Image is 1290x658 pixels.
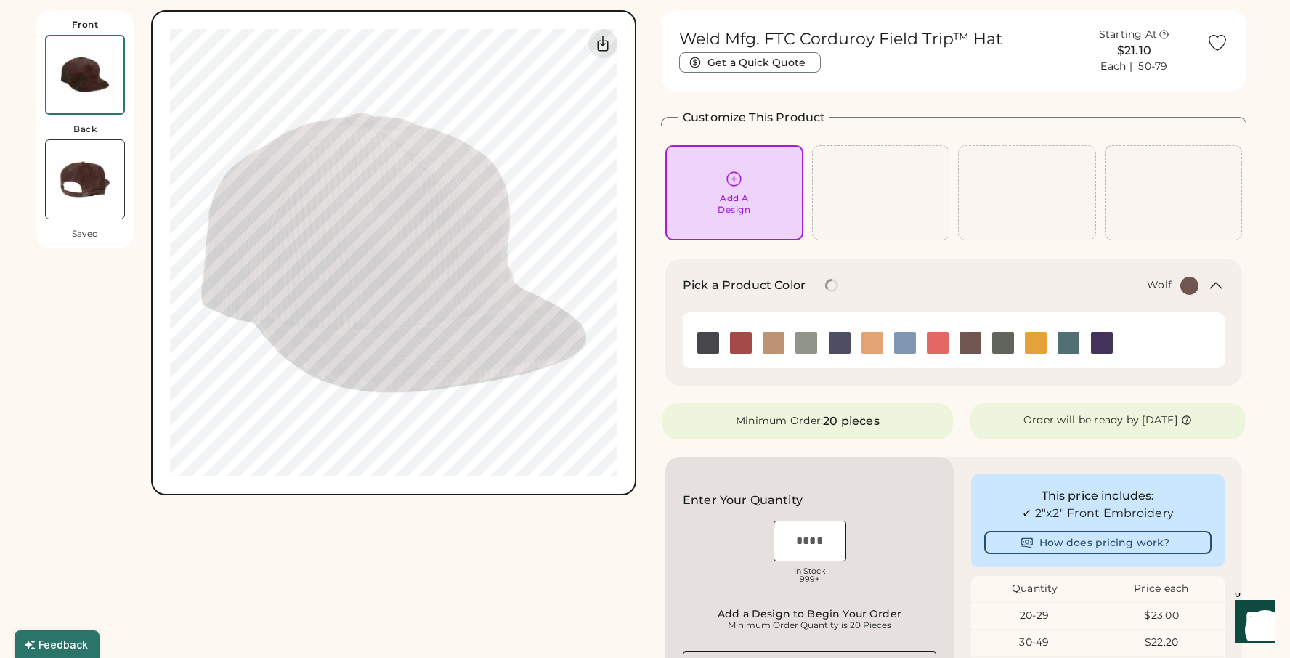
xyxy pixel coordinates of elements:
[1071,42,1198,60] div: $21.10
[1025,332,1047,354] div: Sun
[1099,28,1158,42] div: Starting At
[1091,332,1113,354] img: Moonstone Swatch Image
[927,332,949,354] div: Pompeii
[984,487,1212,505] div: This price includes:
[1058,332,1079,354] img: Surf Swatch Image
[679,29,1002,49] h1: Weld Mfg. FTC Corduroy Field Trip™ Hat
[730,332,752,354] div: Blush
[1098,635,1225,650] div: $22.20
[774,567,846,583] div: In Stock 999+
[763,332,784,354] div: Eggshell
[971,635,1098,650] div: 30-49
[984,505,1212,522] div: ✓ 2"x2" Front Embroidery
[894,332,916,354] div: Slate Blue
[960,332,981,354] div: Java
[46,36,123,113] img: Weld Mfg. FTC Java Front Thumbnail
[795,332,817,354] img: Cactus Swatch Image
[1025,332,1047,354] img: Sun Swatch Image
[730,332,752,354] img: Blush Swatch Image
[971,582,1098,596] div: Quantity
[1091,332,1113,354] div: Moonstone
[1100,60,1167,74] div: Each | 50-79
[46,140,124,219] img: Weld Mfg. FTC Java Back Thumbnail
[1098,609,1225,623] div: $23.00
[697,332,719,354] div: Black
[72,228,98,240] div: Saved
[960,332,981,354] img: Java Swatch Image
[763,332,784,354] img: Eggshell Swatch Image
[687,620,932,631] div: Minimum Order Quantity is 20 Pieces
[72,19,99,31] div: Front
[992,332,1014,354] img: Wolf Swatch Image
[718,192,750,216] div: Add A Design
[829,332,851,354] div: Navy
[894,332,916,354] img: Slate Blue Swatch Image
[1058,332,1079,354] div: Surf
[829,332,851,354] img: Navy Swatch Image
[683,277,806,294] h2: Pick a Product Color
[927,332,949,354] img: Pompeii Swatch Image
[697,332,719,354] img: Black Swatch Image
[588,29,617,58] div: Download Front Mockup
[736,414,824,428] div: Minimum Order:
[861,332,883,354] img: Camel Swatch Image
[795,332,817,354] div: Cactus
[861,332,883,354] div: Camel
[1147,278,1172,293] div: Wolf
[1221,593,1283,655] iframe: Front Chat
[992,332,1014,354] div: Wolf
[1142,413,1177,428] div: [DATE]
[73,123,97,135] div: Back
[687,608,932,620] div: Add a Design to Begin Your Order
[683,492,803,509] h2: Enter Your Quantity
[679,52,821,73] button: Get a Quick Quote
[823,413,879,430] div: 20 pieces
[683,109,825,126] h2: Customize This Product
[1098,582,1225,596] div: Price each
[1023,413,1140,428] div: Order will be ready by
[971,609,1098,623] div: 20-29
[984,531,1212,554] button: How does pricing work?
